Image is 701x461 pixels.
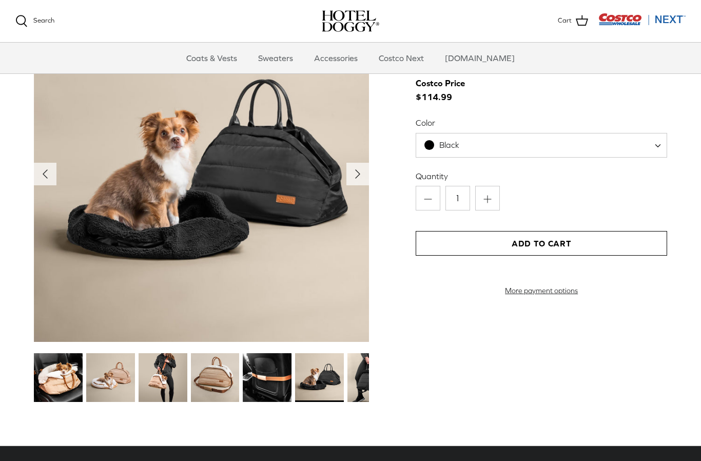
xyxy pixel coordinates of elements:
div: Costco Price [416,76,465,90]
img: Costco Next [598,13,686,26]
a: Accessories [305,43,367,73]
img: hoteldoggycom [322,10,379,32]
a: More payment options [416,286,667,295]
span: Black [416,133,667,158]
a: Sweaters [249,43,302,73]
span: Search [33,16,54,24]
button: Previous [34,163,56,185]
span: Black [416,140,480,150]
span: Cart [558,15,572,26]
a: [DOMAIN_NAME] [436,43,524,73]
button: Next [346,163,369,185]
label: Quantity [416,170,667,182]
img: small dog in a tan dog carrier on a black seat in the car [34,353,83,402]
label: Color [416,117,667,128]
span: $114.99 [416,76,475,104]
a: Visit Costco Next [598,20,686,27]
input: Quantity [445,186,470,210]
button: Add to Cart [416,231,667,256]
a: hoteldoggy.com hoteldoggycom [322,10,379,32]
a: Costco Next [369,43,433,73]
a: Cart [558,14,588,28]
a: Coats & Vests [177,43,246,73]
a: Search [15,15,54,27]
span: Black [439,140,459,149]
